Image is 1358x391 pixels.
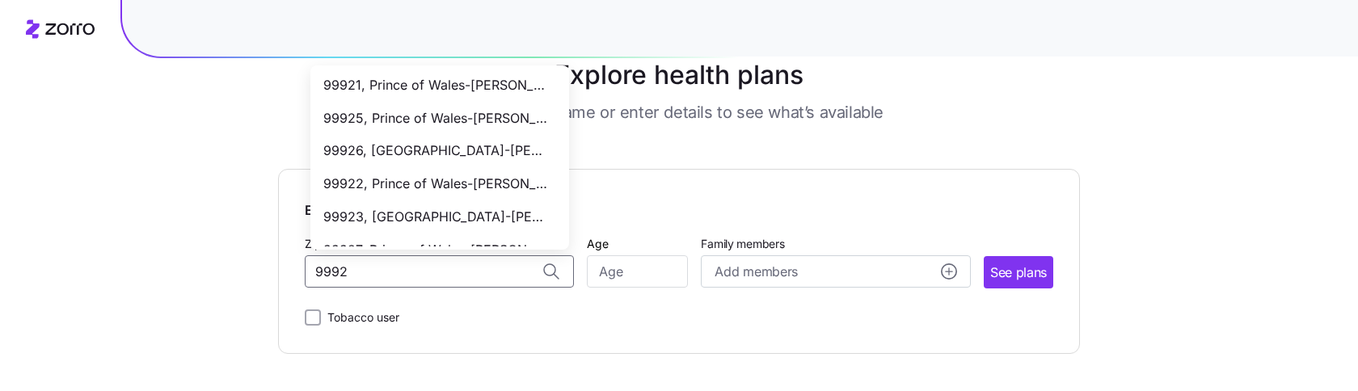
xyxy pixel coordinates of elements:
input: Zip code [305,255,574,288]
label: Tobacco user [321,308,399,327]
label: Zip code [305,235,352,253]
span: 99925, Prince of Wales-[PERSON_NAME][GEOGRAPHIC_DATA], [GEOGRAPHIC_DATA] [323,108,550,128]
span: 99927, Prince of Wales-[PERSON_NAME][GEOGRAPHIC_DATA], [GEOGRAPHIC_DATA] [323,240,550,260]
span: 99923, [GEOGRAPHIC_DATA]-[PERSON_NAME][GEOGRAPHIC_DATA], [GEOGRAPHIC_DATA] [323,207,550,227]
button: See plans [984,256,1053,288]
h1: Explore health plans [318,56,1040,95]
span: 99926, [GEOGRAPHIC_DATA]-[PERSON_NAME][GEOGRAPHIC_DATA], [GEOGRAPHIC_DATA] [323,141,550,161]
span: 99922, Prince of Wales-[PERSON_NAME][GEOGRAPHIC_DATA], [GEOGRAPHIC_DATA] [323,174,550,194]
span: See plans [990,263,1047,283]
span: Employee details [305,195,1053,221]
span: Family members [701,236,970,252]
span: Add members [715,262,797,282]
svg: add icon [941,263,957,280]
label: Age [587,235,609,253]
button: Add membersadd icon [701,255,970,288]
h3: Search by name or enter details to see what’s available [474,101,884,124]
input: Age [587,255,688,288]
span: 99921, Prince of Wales-[PERSON_NAME][GEOGRAPHIC_DATA], [GEOGRAPHIC_DATA] [323,75,550,95]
